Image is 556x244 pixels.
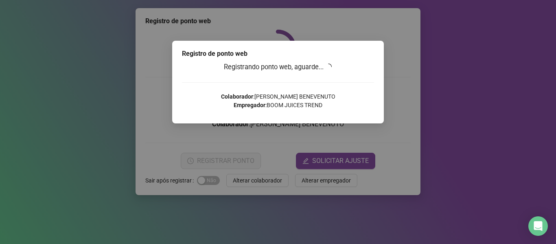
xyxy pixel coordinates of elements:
div: Open Intercom Messenger [528,216,548,236]
p: : [PERSON_NAME] BENEVENUTO : BOOM JUICES TREND [182,92,374,110]
strong: Empregador [234,102,265,108]
strong: Colaborador [221,93,253,100]
span: loading [325,63,333,70]
div: Registro de ponto web [182,49,374,59]
h3: Registrando ponto web, aguarde... [182,62,374,73]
